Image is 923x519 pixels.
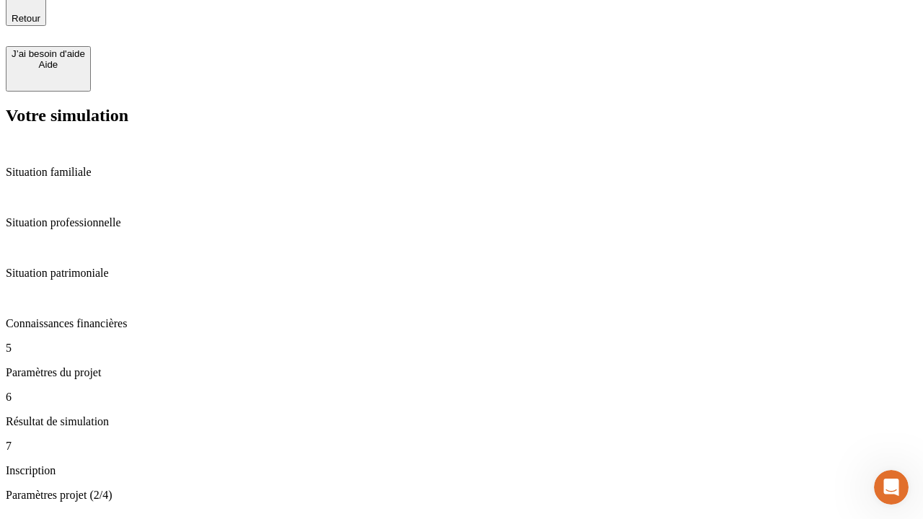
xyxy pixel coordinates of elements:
[6,464,917,477] p: Inscription
[12,48,85,59] div: J’ai besoin d'aide
[6,46,91,92] button: J’ai besoin d'aideAide
[6,366,917,379] p: Paramètres du projet
[6,415,917,428] p: Résultat de simulation
[6,440,917,453] p: 7
[6,317,917,330] p: Connaissances financières
[6,391,917,404] p: 6
[12,13,40,24] span: Retour
[874,470,909,505] iframe: Intercom live chat
[6,216,917,229] p: Situation professionnelle
[12,59,85,70] div: Aide
[6,267,917,280] p: Situation patrimoniale
[6,166,917,179] p: Situation familiale
[6,106,917,125] h2: Votre simulation
[6,342,917,355] p: 5
[6,489,917,502] p: Paramètres projet (2/4)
